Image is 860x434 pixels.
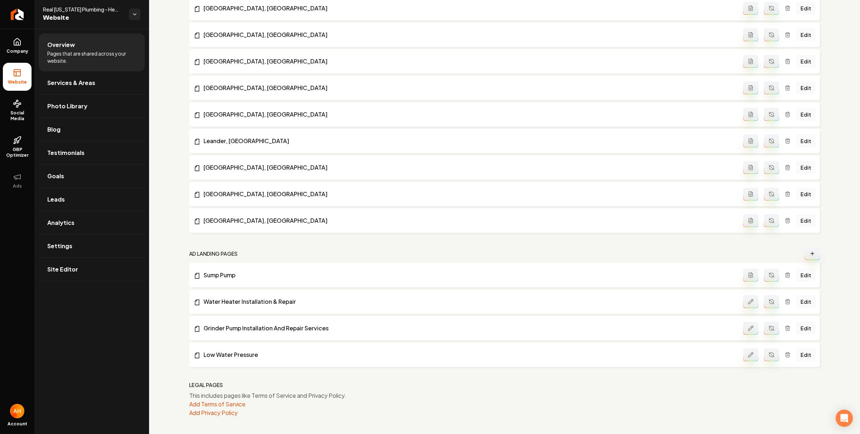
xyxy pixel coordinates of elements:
[796,55,816,68] a: Edit
[47,79,95,87] span: Services & Areas
[796,348,816,361] a: Edit
[189,400,245,409] button: Add Terms of Service
[193,84,743,92] a: [GEOGRAPHIC_DATA], [GEOGRAPHIC_DATA]
[743,269,758,282] button: Add admin page prompt
[796,81,816,94] a: Edit
[4,48,31,54] span: Company
[743,188,758,201] button: Add admin page prompt
[39,211,145,234] a: Analytics
[43,13,123,23] span: Website
[796,108,816,121] a: Edit
[3,32,32,60] a: Company
[743,295,758,308] button: Edit admin page prompt
[193,4,743,13] a: [GEOGRAPHIC_DATA], [GEOGRAPHIC_DATA]
[11,9,24,20] img: Rebolt Logo
[47,218,75,227] span: Analytics
[836,410,853,427] div: Open Intercom Messenger
[47,242,72,250] span: Settings
[796,188,816,201] a: Edit
[193,324,743,332] a: Grinder Pump Installation And Repair Services
[743,322,758,335] button: Edit admin page prompt
[193,216,743,225] a: [GEOGRAPHIC_DATA], [GEOGRAPHIC_DATA]
[8,421,27,427] span: Account
[743,108,758,121] button: Add admin page prompt
[3,147,32,158] span: GBP Optimizer
[743,161,758,174] button: Add admin page prompt
[189,250,238,257] h2: Ad landing pages
[193,137,743,145] a: Leander, [GEOGRAPHIC_DATA]
[39,141,145,164] a: Testimonials
[193,350,743,359] a: Low Water Pressure
[39,258,145,281] a: Site Editor
[193,30,743,39] a: [GEOGRAPHIC_DATA], [GEOGRAPHIC_DATA]
[743,135,758,147] button: Add admin page prompt
[10,404,24,418] img: Anthony Hurgoi
[796,322,816,335] a: Edit
[47,172,64,180] span: Goals
[796,28,816,41] a: Edit
[10,183,25,189] span: Ads
[193,163,743,172] a: [GEOGRAPHIC_DATA], [GEOGRAPHIC_DATA]
[43,6,123,13] span: Real [US_STATE] Plumbing - Heating and Air
[796,295,816,308] a: Edit
[3,110,32,122] span: Social Media
[39,235,145,258] a: Settings
[796,161,816,174] a: Edit
[193,57,743,66] a: [GEOGRAPHIC_DATA], [GEOGRAPHIC_DATA]
[39,188,145,211] a: Leads
[796,135,816,147] a: Edit
[5,79,30,85] span: Website
[47,265,78,274] span: Site Editor
[47,125,61,134] span: Blog
[743,214,758,227] button: Add admin page prompt
[189,391,820,400] p: This includes pages like Terms of Service and Privacy Policy.
[39,165,145,188] a: Goals
[47,41,75,49] span: Overview
[47,50,136,64] span: Pages that are shared across your website.
[189,381,223,388] h2: Legal Pages
[796,2,816,15] a: Edit
[193,110,743,119] a: [GEOGRAPHIC_DATA], [GEOGRAPHIC_DATA]
[796,269,816,282] a: Edit
[193,297,743,306] a: Water Heater Installation & Repair
[743,28,758,41] button: Add admin page prompt
[743,2,758,15] button: Add admin page prompt
[743,55,758,68] button: Add admin page prompt
[3,94,32,127] a: Social Media
[47,102,87,110] span: Photo Library
[796,214,816,227] a: Edit
[3,130,32,164] a: GBP Optimizer
[3,167,32,195] button: Ads
[39,95,145,118] a: Photo Library
[47,148,85,157] span: Testimonials
[743,81,758,94] button: Add admin page prompt
[193,271,743,279] a: Sump Pump
[189,409,238,417] button: Add Privacy Policy
[39,118,145,141] a: Blog
[10,404,24,418] button: Open user button
[743,348,758,361] button: Edit admin page prompt
[193,190,743,198] a: [GEOGRAPHIC_DATA], [GEOGRAPHIC_DATA]
[39,71,145,94] a: Services & Areas
[47,195,65,204] span: Leads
